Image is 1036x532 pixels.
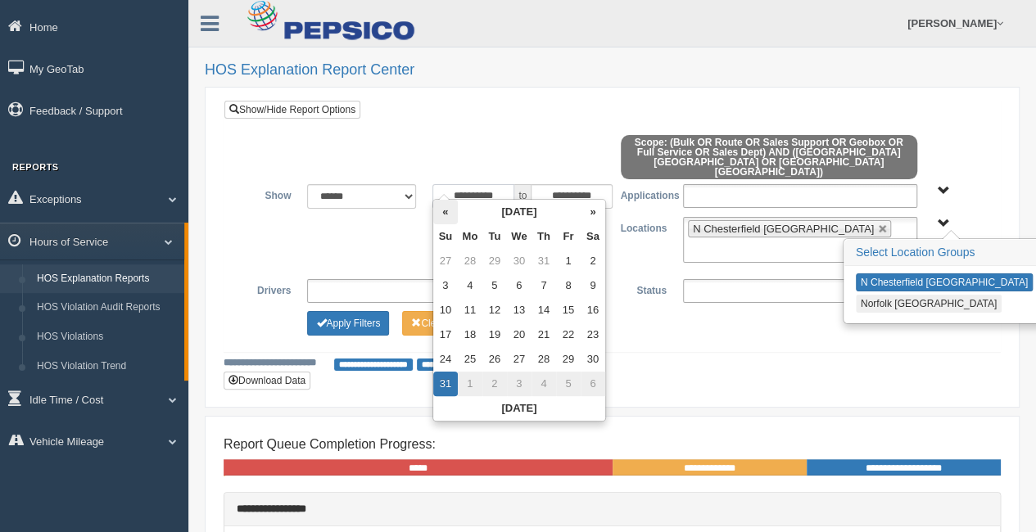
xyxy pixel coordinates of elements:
[507,249,532,273] td: 30
[433,372,458,396] td: 31
[433,224,458,249] th: Su
[621,135,917,179] span: Scope: (Bulk OR Route OR Sales Support OR Geobox OR Full Service OR Sales Dept) AND ([GEOGRAPHIC_...
[458,322,482,347] td: 18
[507,224,532,249] th: We
[556,273,581,298] td: 8
[458,200,581,224] th: [DATE]
[532,347,556,372] td: 28
[556,372,581,396] td: 5
[507,273,532,298] td: 6
[29,352,184,381] a: HOS Violation Trend
[532,273,556,298] td: 7
[224,372,310,390] button: Download Data
[514,184,531,209] span: to
[482,298,507,322] td: 12
[433,200,458,224] th: «
[556,347,581,372] td: 29
[556,322,581,347] td: 22
[581,249,605,273] td: 2
[556,224,581,249] th: Fr
[458,298,482,322] td: 11
[482,347,507,372] td: 26
[458,224,482,249] th: Mo
[693,223,874,235] span: N Chesterfield [GEOGRAPHIC_DATA]
[29,264,184,294] a: HOS Explanation Reports
[507,298,532,322] td: 13
[532,322,556,347] td: 21
[433,396,605,421] th: [DATE]
[556,249,581,273] td: 1
[532,249,556,273] td: 31
[581,273,605,298] td: 9
[237,184,299,204] label: Show
[433,322,458,347] td: 17
[507,322,532,347] td: 20
[581,347,605,372] td: 30
[482,273,507,298] td: 5
[224,437,1001,452] h4: Report Queue Completion Progress:
[458,273,482,298] td: 4
[612,279,674,299] label: Status
[482,249,507,273] td: 29
[856,295,1002,313] button: Norfolk [GEOGRAPHIC_DATA]
[458,372,482,396] td: 1
[856,273,1033,291] button: N Chesterfield [GEOGRAPHIC_DATA]
[29,322,184,352] a: HOS Violations
[482,224,507,249] th: Tu
[612,184,674,204] label: Applications
[581,372,605,396] td: 6
[433,273,458,298] td: 3
[581,200,605,224] th: »
[458,347,482,372] td: 25
[458,249,482,273] td: 28
[581,224,605,249] th: Sa
[556,298,581,322] td: 15
[507,347,532,372] td: 27
[613,217,675,237] label: Locations
[532,298,556,322] td: 14
[482,322,507,347] td: 19
[532,224,556,249] th: Th
[532,372,556,396] td: 4
[402,311,483,336] button: Change Filter Options
[507,372,532,396] td: 3
[29,293,184,322] a: HOS Violation Audit Reports
[433,298,458,322] td: 10
[581,322,605,347] td: 23
[224,101,360,119] a: Show/Hide Report Options
[433,347,458,372] td: 24
[307,311,389,336] button: Change Filter Options
[205,62,1020,79] h2: HOS Explanation Report Center
[482,372,507,396] td: 2
[581,298,605,322] td: 16
[433,249,458,273] td: 27
[237,279,299,299] label: Drivers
